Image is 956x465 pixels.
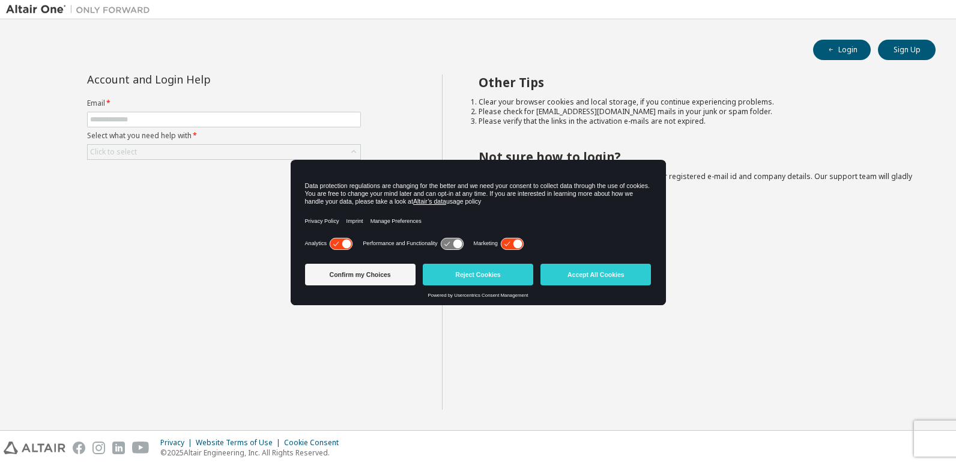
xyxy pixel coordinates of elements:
[479,74,915,90] h2: Other Tips
[73,442,85,454] img: facebook.svg
[112,442,125,454] img: linkedin.svg
[479,149,915,165] h2: Not sure how to login?
[92,442,105,454] img: instagram.svg
[878,40,936,60] button: Sign Up
[88,145,360,159] div: Click to select
[196,438,284,448] div: Website Terms of Use
[87,74,306,84] div: Account and Login Help
[479,117,915,126] li: Please verify that the links in the activation e-mails are not expired.
[4,442,65,454] img: altair_logo.svg
[90,147,137,157] div: Click to select
[87,99,361,108] label: Email
[284,438,346,448] div: Cookie Consent
[6,4,156,16] img: Altair One
[160,438,196,448] div: Privacy
[87,131,361,141] label: Select what you need help with
[479,171,912,191] span: with a brief description of the problem, your registered e-mail id and company details. Our suppo...
[132,442,150,454] img: youtube.svg
[160,448,346,458] p: © 2025 Altair Engineering, Inc. All Rights Reserved.
[479,97,915,107] li: Clear your browser cookies and local storage, if you continue experiencing problems.
[479,107,915,117] li: Please check for [EMAIL_ADDRESS][DOMAIN_NAME] mails in your junk or spam folder.
[813,40,871,60] button: Login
